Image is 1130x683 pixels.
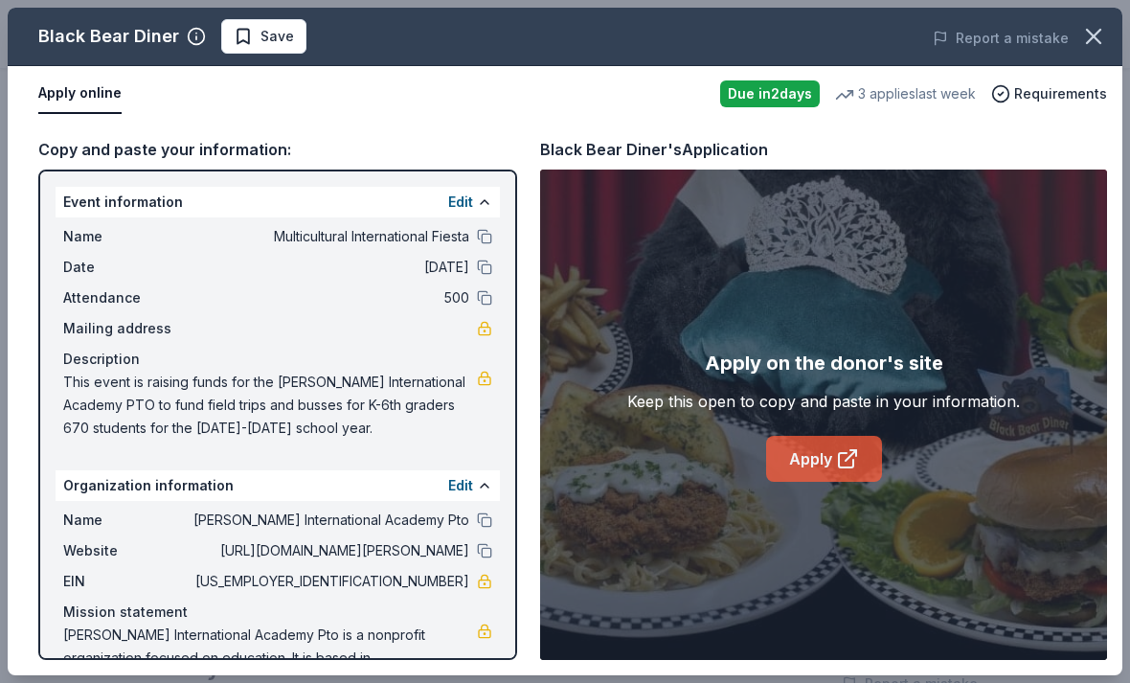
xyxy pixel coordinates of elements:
[63,286,192,309] span: Attendance
[63,256,192,279] span: Date
[835,82,976,105] div: 3 applies last week
[63,371,477,440] span: This event is raising funds for the [PERSON_NAME] International Academy PTO to fund field trips a...
[260,25,294,48] span: Save
[448,474,473,497] button: Edit
[192,539,469,562] span: [URL][DOMAIN_NAME][PERSON_NAME]
[627,390,1020,413] div: Keep this open to copy and paste in your information.
[192,225,469,248] span: Multicultural International Fiesta
[63,348,492,371] div: Description
[192,509,469,532] span: [PERSON_NAME] International Academy Pto
[766,436,882,482] a: Apply
[720,80,820,107] div: Due in 2 days
[56,187,500,217] div: Event information
[540,137,768,162] div: Black Bear Diner's Application
[192,570,469,593] span: [US_EMPLOYER_IDENTIFICATION_NUMBER]
[56,470,500,501] div: Organization information
[705,348,943,378] div: Apply on the donor's site
[933,27,1069,50] button: Report a mistake
[192,286,469,309] span: 500
[63,317,192,340] span: Mailing address
[63,225,192,248] span: Name
[38,21,179,52] div: Black Bear Diner
[991,82,1107,105] button: Requirements
[38,137,517,162] div: Copy and paste your information:
[38,74,122,114] button: Apply online
[63,509,192,532] span: Name
[63,570,192,593] span: EIN
[1014,82,1107,105] span: Requirements
[221,19,306,54] button: Save
[63,539,192,562] span: Website
[448,191,473,214] button: Edit
[63,601,492,624] div: Mission statement
[192,256,469,279] span: [DATE]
